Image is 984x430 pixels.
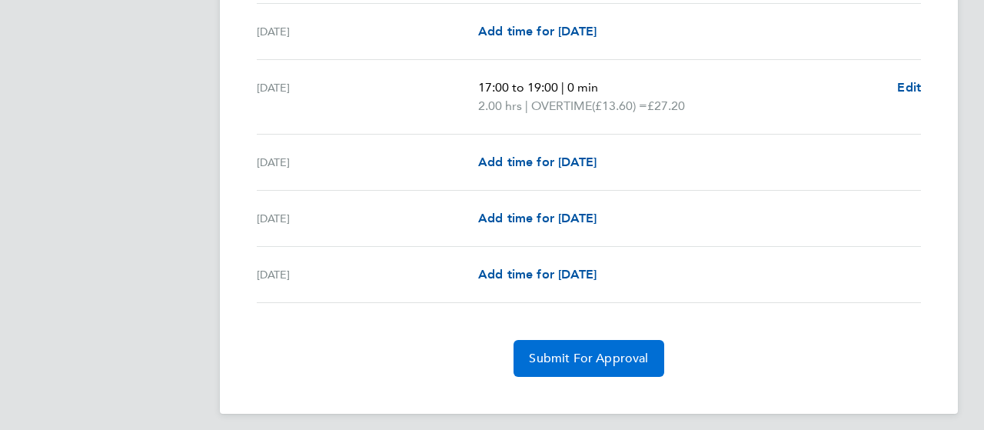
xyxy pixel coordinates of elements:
[897,80,921,95] span: Edit
[478,265,597,284] a: Add time for [DATE]
[478,209,597,228] a: Add time for [DATE]
[478,267,597,282] span: Add time for [DATE]
[525,98,528,113] span: |
[257,78,478,115] div: [DATE]
[514,340,663,377] button: Submit For Approval
[478,153,597,172] a: Add time for [DATE]
[478,211,597,225] span: Add time for [DATE]
[897,78,921,97] a: Edit
[561,80,564,95] span: |
[531,97,592,115] span: OVERTIME
[592,98,647,113] span: (£13.60) =
[257,265,478,284] div: [DATE]
[478,22,597,41] a: Add time for [DATE]
[647,98,685,113] span: £27.20
[478,80,558,95] span: 17:00 to 19:00
[529,351,648,366] span: Submit For Approval
[478,98,522,113] span: 2.00 hrs
[567,80,598,95] span: 0 min
[257,153,478,172] div: [DATE]
[478,155,597,169] span: Add time for [DATE]
[257,22,478,41] div: [DATE]
[478,24,597,38] span: Add time for [DATE]
[257,209,478,228] div: [DATE]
